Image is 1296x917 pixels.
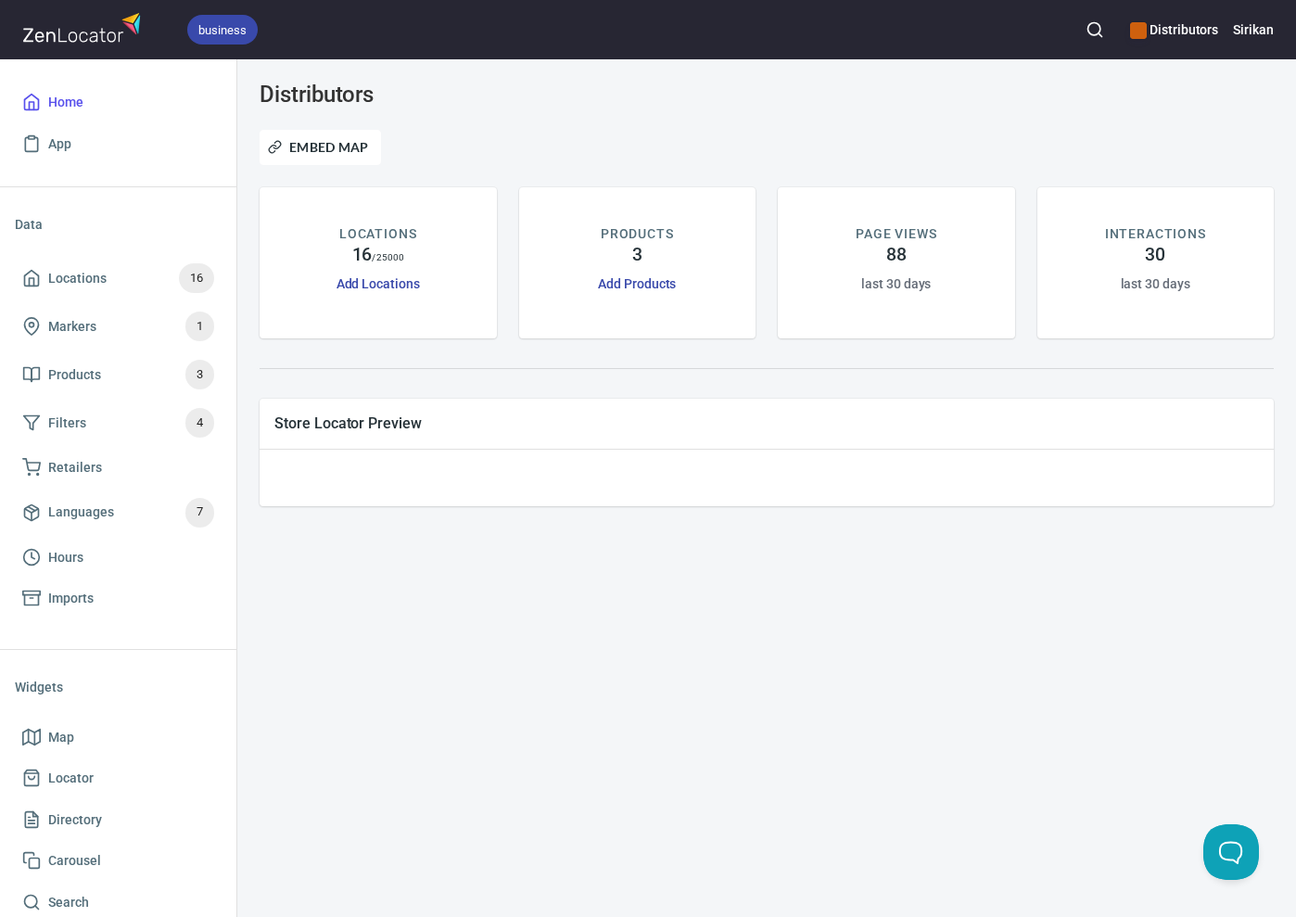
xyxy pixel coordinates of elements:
h6: last 30 days [1121,274,1190,294]
span: Carousel [48,849,101,872]
a: Markers1 [15,302,222,350]
p: PAGE VIEWS [856,224,936,244]
span: 4 [185,413,214,434]
span: 3 [185,364,214,386]
span: Store Locator Preview [274,414,1259,433]
h6: Distributors [1130,19,1218,40]
a: Directory [15,799,222,841]
span: 16 [179,268,214,289]
a: Retailers [15,447,222,489]
span: Markers [48,315,96,338]
p: PRODUCTS [601,224,674,244]
p: INTERACTIONS [1105,224,1206,244]
span: Locations [48,267,107,290]
span: Home [48,91,83,114]
a: Add Products [598,276,676,291]
span: Languages [48,501,114,524]
span: Imports [48,587,94,610]
a: Home [15,82,222,123]
span: App [48,133,71,156]
a: App [15,123,222,165]
h6: last 30 days [861,274,931,294]
span: Directory [48,809,102,832]
h4: 30 [1145,244,1165,266]
h6: Sirikan [1233,19,1274,40]
button: Sirikan [1233,9,1274,50]
li: Data [15,202,222,247]
div: business [187,15,258,45]
span: 1 [185,316,214,338]
button: color-CE600E [1130,22,1147,39]
h4: 3 [632,244,642,266]
a: Languages7 [15,489,222,537]
iframe: Help Scout Beacon - Open [1203,824,1259,880]
h4: 88 [886,244,907,266]
a: Filters4 [15,399,222,447]
button: Embed Map [260,130,381,165]
span: business [187,20,258,40]
span: 7 [185,502,214,523]
span: Locator [48,767,94,790]
a: Add Locations [337,276,420,291]
li: Widgets [15,665,222,709]
span: Filters [48,412,86,435]
h4: 16 [352,244,373,266]
span: Retailers [48,456,102,479]
p: LOCATIONS [339,224,416,244]
a: Map [15,717,222,758]
h3: Distributors [260,82,583,108]
span: Products [48,363,101,387]
a: Imports [15,578,222,619]
button: Search [1074,9,1115,50]
a: Hours [15,537,222,579]
p: / 25000 [372,250,404,264]
a: Locations16 [15,254,222,302]
a: Products3 [15,350,222,399]
span: Search [48,891,89,914]
a: Carousel [15,840,222,882]
img: zenlocator [22,7,146,47]
a: Locator [15,758,222,799]
div: Manage your apps [1130,9,1218,50]
span: Hours [48,546,83,569]
span: Map [48,726,74,749]
span: Embed Map [272,136,369,159]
